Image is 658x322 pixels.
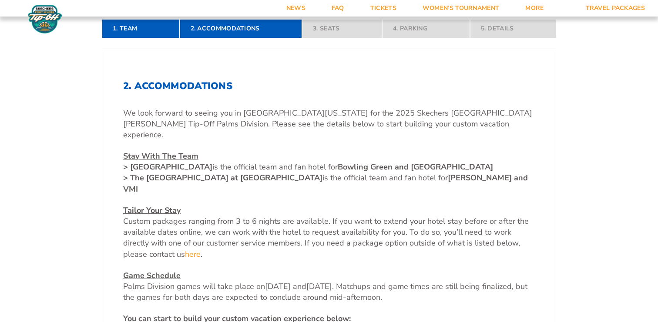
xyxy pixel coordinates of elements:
[338,162,493,172] strong: Bowling Green and [GEOGRAPHIC_DATA]
[201,249,202,259] span: .
[102,19,180,38] a: 1. Team
[123,80,535,92] h2: 2. Accommodations
[123,151,198,161] u: Stay With The Team
[123,162,212,172] strong: > [GEOGRAPHIC_DATA]
[123,205,181,216] u: Tailor Your Stay
[123,173,322,183] strong: > The [GEOGRAPHIC_DATA] at [GEOGRAPHIC_DATA]
[123,270,535,303] p: [DATE]. Matchups and game times are still being finalized, but the games for both days are expect...
[223,162,493,172] span: he official team and fan hotel for
[26,4,64,34] img: Fort Myers Tip-Off
[123,216,529,259] span: Custom packages ranging from 3 to 6 nights are available. If you want to extend your hotel stay b...
[265,281,306,292] span: [DATE] and
[123,162,223,172] span: is t
[123,108,535,141] p: We look forward to seeing you in [GEOGRAPHIC_DATA][US_STATE] for the 2025 Skechers [GEOGRAPHIC_DA...
[185,249,201,260] a: here
[123,173,528,194] strong: [PERSON_NAME] and VMI
[123,270,181,281] span: Game Schedule
[123,281,265,292] span: Palms Division games will take place on
[322,173,448,183] span: is the official team and fan hotel for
